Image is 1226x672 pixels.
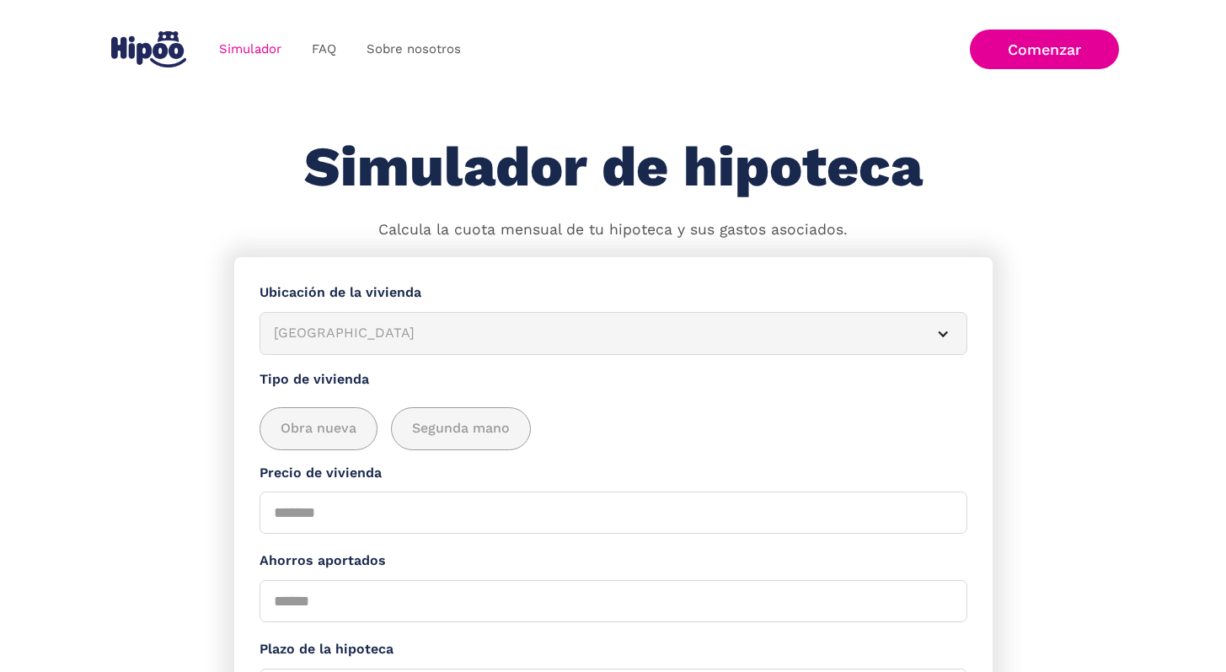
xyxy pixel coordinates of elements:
[970,30,1119,69] a: Comenzar
[378,219,848,241] p: Calcula la cuota mensual de tu hipoteca y sus gastos asociados.
[260,463,967,484] label: Precio de vivienda
[260,407,967,450] div: add_description_here
[260,282,967,304] label: Ubicación de la vivienda
[260,369,967,390] label: Tipo de vivienda
[304,137,923,198] h1: Simulador de hipoteca
[260,551,967,572] label: Ahorros aportados
[274,323,913,344] div: [GEOGRAPHIC_DATA]
[281,418,356,439] span: Obra nueva
[412,418,510,439] span: Segunda mano
[108,24,190,74] a: home
[260,312,967,355] article: [GEOGRAPHIC_DATA]
[297,33,351,66] a: FAQ
[351,33,476,66] a: Sobre nosotros
[204,33,297,66] a: Simulador
[260,639,967,660] label: Plazo de la hipoteca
